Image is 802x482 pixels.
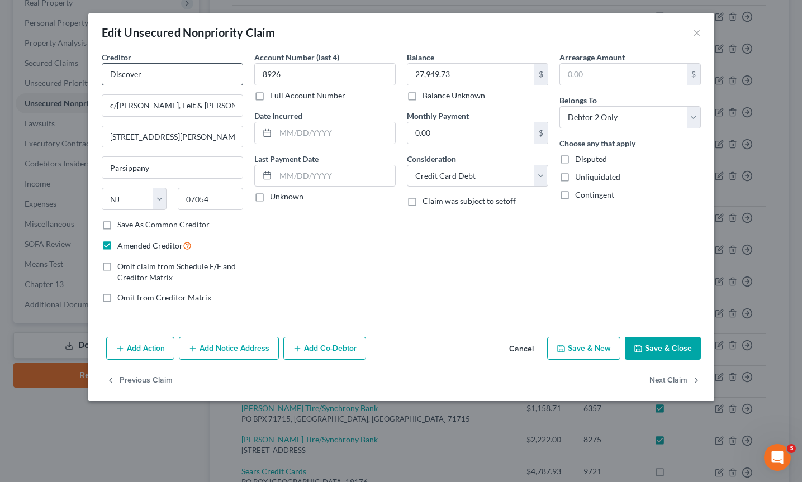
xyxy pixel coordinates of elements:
input: Search creditor by name... [102,63,243,85]
div: Edit Unsecured Nonpriority Claim [102,25,276,40]
input: 0.00 [407,64,534,85]
label: Arrearage Amount [559,51,625,63]
button: Add Co-Debtor [283,337,366,360]
input: Enter address... [102,95,243,116]
label: Unknown [270,191,303,202]
label: Date Incurred [254,110,302,122]
button: Add Action [106,337,174,360]
label: Balance Unknown [423,90,485,101]
button: Cancel [500,338,543,360]
label: Full Account Number [270,90,345,101]
span: Omit claim from Schedule E/F and Creditor Matrix [117,261,236,282]
label: Account Number (last 4) [254,51,339,63]
label: Last Payment Date [254,153,319,165]
iframe: Intercom live chat [764,444,791,471]
input: MM/DD/YYYY [276,165,395,187]
span: Disputed [575,154,607,164]
button: Save & Close [625,337,701,360]
div: $ [534,64,548,85]
span: Omit from Creditor Matrix [117,293,211,302]
span: Claim was subject to setoff [423,196,516,206]
label: Monthly Payment [407,110,469,122]
button: Next Claim [649,369,701,392]
label: Consideration [407,153,456,165]
button: × [693,26,701,39]
input: XXXX [254,63,396,85]
span: Contingent [575,190,614,199]
span: Creditor [102,53,131,62]
label: Balance [407,51,434,63]
button: Add Notice Address [179,337,279,360]
span: Unliquidated [575,172,620,182]
div: $ [534,122,548,144]
div: $ [687,64,700,85]
span: 3 [787,444,796,453]
span: Amended Creditor [117,241,183,250]
input: Enter zip... [178,188,243,210]
input: MM/DD/YYYY [276,122,395,144]
input: 0.00 [560,64,687,85]
button: Previous Claim [106,369,173,392]
button: Save & New [547,337,620,360]
input: 0.00 [407,122,534,144]
input: Enter city... [102,157,243,178]
label: Save As Common Creditor [117,219,210,230]
label: Choose any that apply [559,137,635,149]
span: Belongs To [559,96,597,105]
input: Apt, Suite, etc... [102,126,243,147]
